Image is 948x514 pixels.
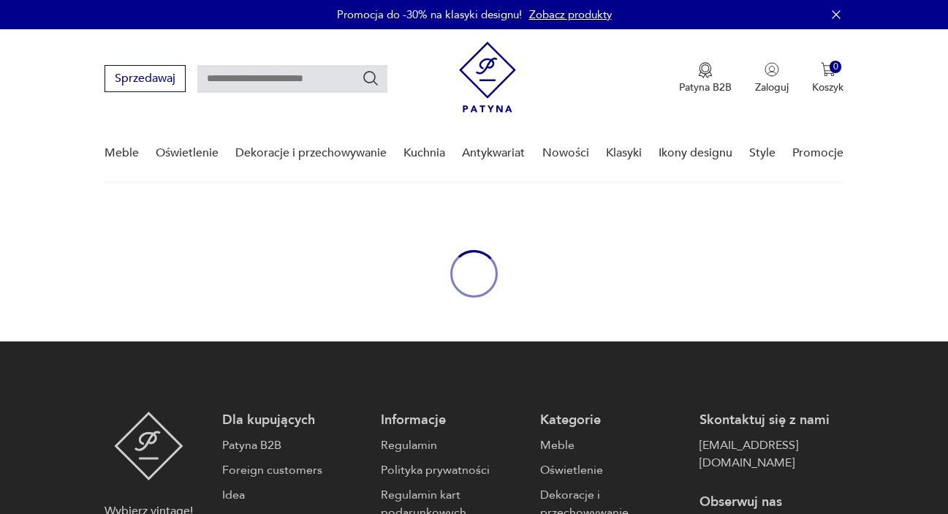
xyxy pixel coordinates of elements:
[105,65,186,92] button: Sprzedawaj
[462,125,525,181] a: Antykwariat
[105,75,186,85] a: Sprzedawaj
[749,125,776,181] a: Style
[222,461,367,479] a: Foreign customers
[540,461,685,479] a: Oświetlenie
[529,7,612,22] a: Zobacz produkty
[679,62,732,94] button: Patyna B2B
[222,436,367,454] a: Patyna B2B
[755,80,789,94] p: Zaloguj
[765,62,779,77] img: Ikonka użytkownika
[381,412,526,429] p: Informacje
[540,412,685,429] p: Kategorie
[540,436,685,454] a: Meble
[821,62,835,77] img: Ikona koszyka
[659,125,732,181] a: Ikony designu
[699,412,844,429] p: Skontaktuj się z nami
[699,436,844,472] a: [EMAIL_ADDRESS][DOMAIN_NAME]
[606,125,642,181] a: Klasyki
[679,80,732,94] p: Patyna B2B
[679,62,732,94] a: Ikona medaluPatyna B2B
[699,494,844,511] p: Obserwuj nas
[105,125,139,181] a: Meble
[812,62,843,94] button: 0Koszyk
[403,125,445,181] a: Kuchnia
[156,125,219,181] a: Oświetlenie
[114,412,183,480] img: Patyna - sklep z meblami i dekoracjami vintage
[698,62,713,78] img: Ikona medalu
[542,125,589,181] a: Nowości
[381,436,526,454] a: Regulamin
[459,42,516,113] img: Patyna - sklep z meblami i dekoracjami vintage
[812,80,843,94] p: Koszyk
[337,7,522,22] p: Promocja do -30% na klasyki designu!
[222,412,367,429] p: Dla kupujących
[381,461,526,479] a: Polityka prywatności
[830,61,842,73] div: 0
[222,486,367,504] a: Idea
[792,125,843,181] a: Promocje
[755,62,789,94] button: Zaloguj
[362,69,379,87] button: Szukaj
[235,125,387,181] a: Dekoracje i przechowywanie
